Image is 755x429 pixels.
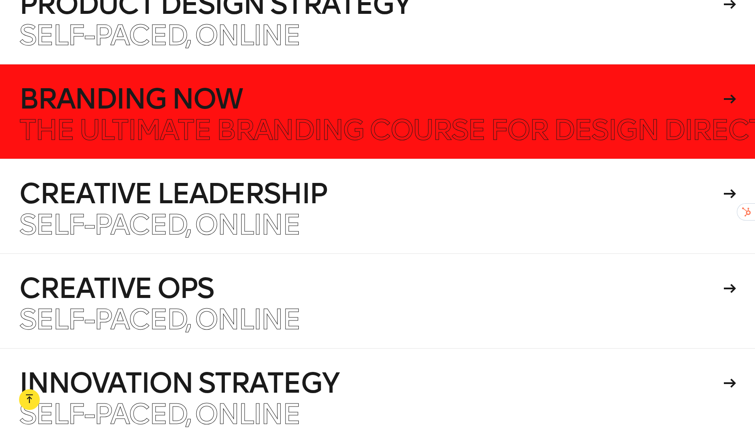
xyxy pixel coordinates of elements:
[19,85,721,113] h4: Branding Now
[19,18,300,52] span: Self-paced, Online
[19,369,721,397] h4: Innovation Strategy
[19,275,721,302] h4: Creative Ops
[19,302,300,336] span: Self-paced, Online
[19,208,300,242] span: Self-paced, Online
[19,180,721,208] h4: Creative Leadership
